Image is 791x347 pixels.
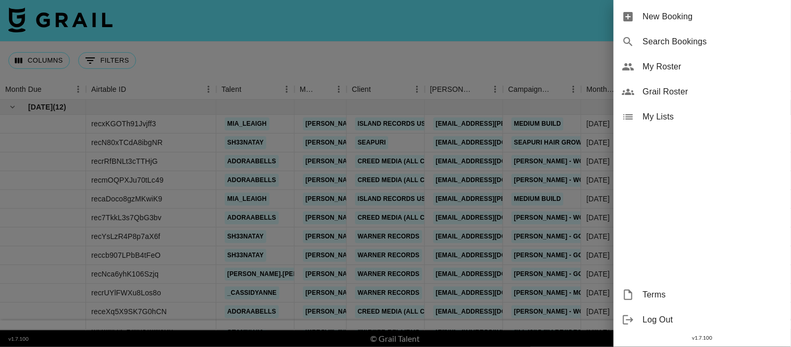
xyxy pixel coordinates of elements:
[643,10,783,23] span: New Booking
[614,104,791,129] div: My Lists
[643,111,783,123] span: My Lists
[614,79,791,104] div: Grail Roster
[614,54,791,79] div: My Roster
[614,29,791,54] div: Search Bookings
[643,35,783,48] span: Search Bookings
[614,282,791,307] div: Terms
[614,307,791,332] div: Log Out
[643,61,783,73] span: My Roster
[643,86,783,98] span: Grail Roster
[614,4,791,29] div: New Booking
[614,332,791,343] div: v 1.7.100
[643,289,783,301] span: Terms
[643,314,783,326] span: Log Out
